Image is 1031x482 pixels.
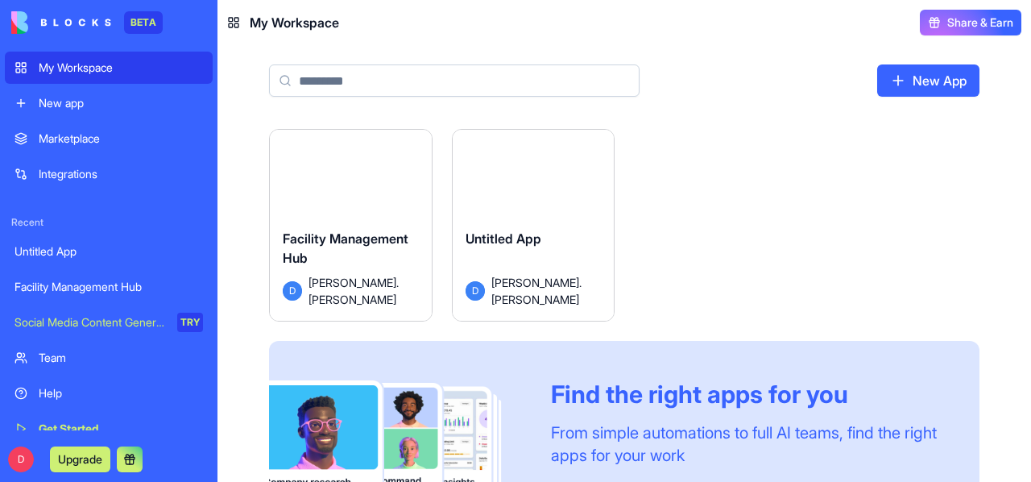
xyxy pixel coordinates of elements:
div: TRY [177,313,203,332]
span: Untitled App [466,231,541,247]
div: Find the right apps for you [551,380,941,409]
a: Facility Management HubD[PERSON_NAME].[PERSON_NAME] [269,129,433,322]
a: My Workspace [5,52,213,84]
a: Marketplace [5,123,213,155]
button: Share & Earn [920,10,1021,35]
a: Facility Management Hub [5,271,213,303]
span: My Workspace [250,13,339,32]
div: Team [39,350,203,366]
div: My Workspace [39,60,203,76]
div: BETA [124,11,163,34]
div: Marketplace [39,131,203,147]
a: Team [5,342,213,374]
div: Help [39,385,203,401]
span: [PERSON_NAME].[PERSON_NAME] [491,274,602,308]
span: Facility Management Hub [283,231,408,266]
span: D [283,281,302,301]
a: New App [877,64,979,97]
div: From simple automations to full AI teams, find the right apps for your work [551,422,941,467]
div: Social Media Content Generator [14,314,166,330]
a: New app [5,87,213,119]
a: Social Media Content GeneratorTRY [5,306,213,339]
button: Upgrade [50,447,110,472]
img: logo [11,11,111,34]
a: Untitled AppD[PERSON_NAME].[PERSON_NAME] [452,129,615,322]
span: Recent [5,216,213,229]
div: Get Started [39,421,203,437]
a: Upgrade [50,451,110,467]
span: [PERSON_NAME].[PERSON_NAME] [308,274,419,308]
div: Integrations [39,166,203,182]
div: Facility Management Hub [14,279,203,295]
a: Integrations [5,158,213,190]
a: Help [5,377,213,409]
span: D [466,281,485,301]
a: Get Started [5,413,213,445]
div: Untitled App [14,243,203,260]
a: Untitled App [5,235,213,268]
a: BETA [11,11,163,34]
div: New app [39,95,203,111]
span: D [8,447,34,472]
span: Share & Earn [947,15,1013,31]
